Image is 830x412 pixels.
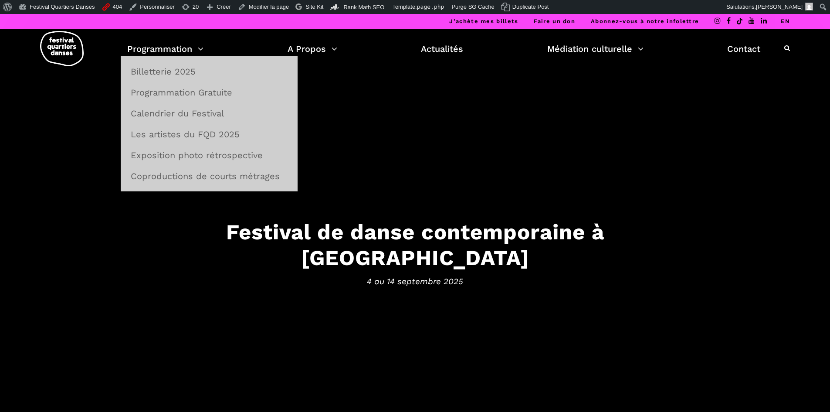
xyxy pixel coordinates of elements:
a: A Propos [288,41,337,56]
a: J’achète mes billets [449,18,518,24]
a: Coproductions de courts métrages [125,166,293,186]
a: Faire un don [534,18,575,24]
span: page.php [417,3,444,10]
span: 4 au 14 septembre 2025 [145,275,685,288]
a: Programmation Gratuite [125,82,293,102]
a: Les artistes du FQD 2025 [125,124,293,144]
h3: Festival de danse contemporaine à [GEOGRAPHIC_DATA] [145,219,685,271]
span: Rank Math SEO [343,4,384,10]
a: Billetterie 2025 [125,61,293,82]
a: Exposition photo rétrospective [125,145,293,165]
a: Abonnez-vous à notre infolettre [591,18,699,24]
a: Médiation culturelle [547,41,644,56]
a: Programmation [127,41,203,56]
span: [PERSON_NAME] [756,3,803,10]
a: EN [781,18,790,24]
a: Actualités [421,41,463,56]
a: Contact [727,41,760,56]
span: Site Kit [305,3,323,10]
a: Calendrier du Festival [125,103,293,123]
img: logo-fqd-med [40,31,84,66]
